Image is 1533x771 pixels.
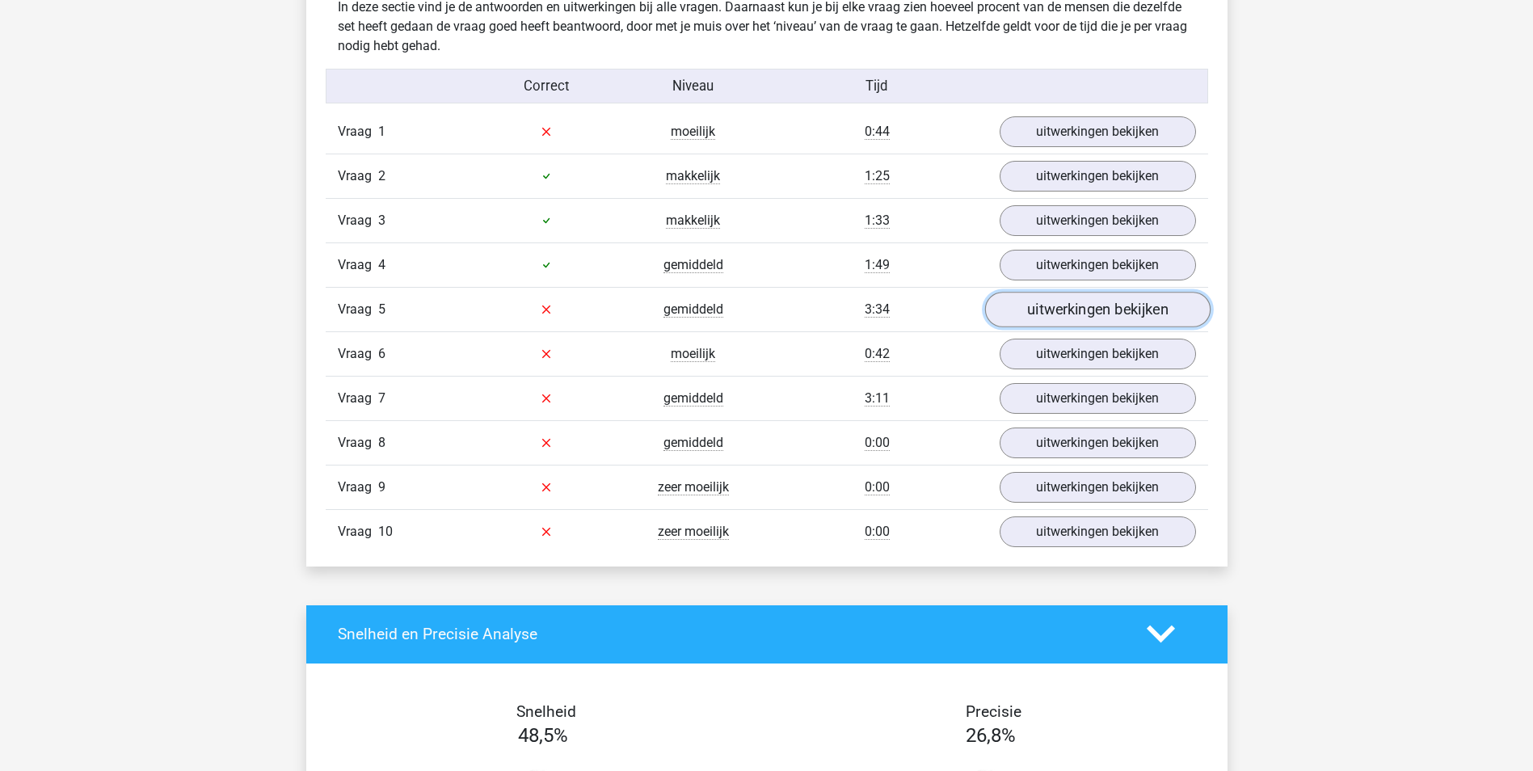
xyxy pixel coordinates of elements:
[338,300,378,319] span: Vraag
[1000,339,1196,369] a: uitwerkingen bekijken
[378,435,385,450] span: 8
[1000,383,1196,414] a: uitwerkingen bekijken
[865,346,890,362] span: 0:42
[378,257,385,272] span: 4
[473,76,620,96] div: Correct
[658,524,729,540] span: zeer moeilijk
[658,479,729,495] span: zeer moeilijk
[338,122,378,141] span: Vraag
[865,301,890,318] span: 3:34
[338,211,378,230] span: Vraag
[865,257,890,273] span: 1:49
[338,166,378,186] span: Vraag
[338,478,378,497] span: Vraag
[865,435,890,451] span: 0:00
[766,76,987,96] div: Tijd
[865,479,890,495] span: 0:00
[865,213,890,229] span: 1:33
[663,257,723,273] span: gemiddeld
[378,524,393,539] span: 10
[378,301,385,317] span: 5
[338,433,378,453] span: Vraag
[338,625,1122,643] h4: Snelheid en Precisie Analyse
[1000,516,1196,547] a: uitwerkingen bekijken
[865,168,890,184] span: 1:25
[663,435,723,451] span: gemiddeld
[378,124,385,139] span: 1
[663,390,723,407] span: gemiddeld
[984,292,1210,327] a: uitwerkingen bekijken
[338,344,378,364] span: Vraag
[865,124,890,140] span: 0:44
[666,168,720,184] span: makkelijk
[1000,472,1196,503] a: uitwerkingen bekijken
[671,346,715,362] span: moeilijk
[338,702,755,721] h4: Snelheid
[865,524,890,540] span: 0:00
[338,255,378,275] span: Vraag
[620,76,767,96] div: Niveau
[378,213,385,228] span: 3
[378,168,385,183] span: 2
[785,702,1202,721] h4: Precisie
[865,390,890,407] span: 3:11
[378,479,385,495] span: 9
[518,724,568,747] span: 48,5%
[1000,428,1196,458] a: uitwerkingen bekijken
[1000,250,1196,280] a: uitwerkingen bekijken
[966,724,1016,747] span: 26,8%
[1000,161,1196,192] a: uitwerkingen bekijken
[671,124,715,140] span: moeilijk
[666,213,720,229] span: makkelijk
[338,522,378,541] span: Vraag
[663,301,723,318] span: gemiddeld
[378,346,385,361] span: 6
[1000,205,1196,236] a: uitwerkingen bekijken
[378,390,385,406] span: 7
[338,389,378,408] span: Vraag
[1000,116,1196,147] a: uitwerkingen bekijken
